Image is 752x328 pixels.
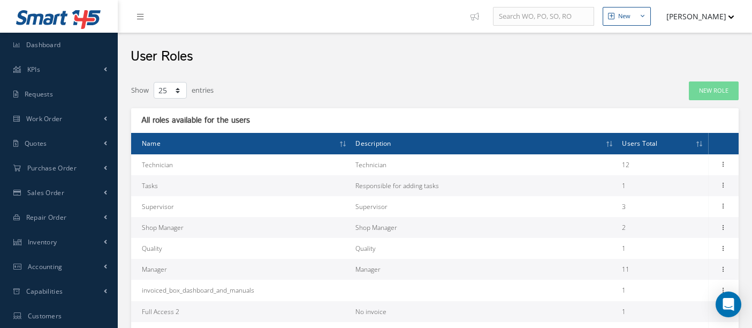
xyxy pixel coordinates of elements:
[618,280,708,301] td: 1
[131,280,351,301] td: invoiced_box_dashboard_and_manuals
[26,40,61,49] span: Dashboard
[138,115,286,126] div: All roles available for the users
[689,81,739,100] a: New Role
[131,175,351,196] td: Tasks
[28,237,57,247] span: Inventory
[351,175,618,196] td: Responsible for adding tasks
[25,139,47,148] span: Quotes
[131,154,351,175] td: Technician
[351,238,618,259] td: Quality
[618,175,708,196] td: 1
[27,65,40,74] span: KPIs
[131,301,351,322] td: Full Access 2
[351,217,618,238] td: Shop Manager
[355,138,391,148] span: Description
[131,196,351,217] td: Supervisor
[27,163,77,173] span: Purchase Order
[622,138,657,148] span: Users Total
[26,213,67,222] span: Repair Order
[351,259,618,280] td: Manager
[656,6,734,27] button: [PERSON_NAME]
[131,259,351,280] td: Manager
[351,154,618,175] td: Technician
[716,292,741,317] div: Open Intercom Messenger
[131,217,351,238] td: Shop Manager
[131,81,149,96] label: Show
[618,196,708,217] td: 3
[618,301,708,322] td: 1
[25,90,53,99] span: Requests
[618,238,708,259] td: 1
[131,238,351,259] td: Quality
[26,287,63,296] span: Capabilities
[27,188,64,197] span: Sales Order
[26,114,63,123] span: Work Order
[351,196,618,217] td: Supervisor
[493,7,594,26] input: Search WO, PO, SO, RO
[618,217,708,238] td: 2
[603,7,651,26] button: New
[131,49,193,65] h2: User Roles
[618,154,708,175] td: 12
[618,12,631,21] div: New
[28,311,62,320] span: Customers
[28,262,63,271] span: Accounting
[142,138,161,148] span: Name
[192,81,214,96] label: entries
[351,301,618,322] td: No invoice
[618,259,708,280] td: 11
